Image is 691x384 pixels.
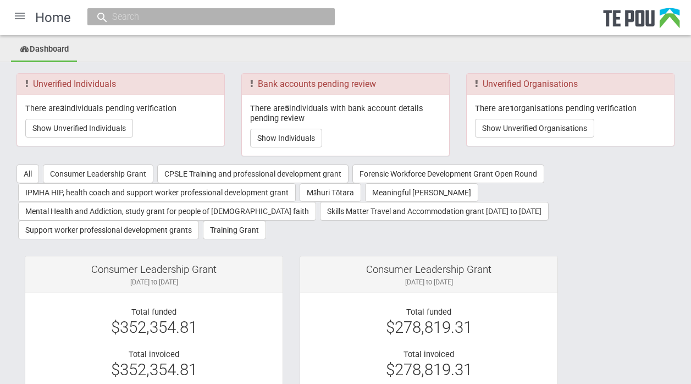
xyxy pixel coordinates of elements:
[43,164,153,183] button: Consumer Leadership Grant
[25,119,133,138] button: Show Unverified Individuals
[475,79,666,89] h3: Unverified Organisations
[18,221,199,239] button: Support worker professional development grants
[475,103,666,113] p: There are organisations pending verification
[352,164,544,183] button: Forensic Workforce Development Grant Open Round
[250,129,322,147] button: Show Individuals
[11,38,77,62] a: Dashboard
[34,365,274,375] div: $352,354.81
[16,164,39,183] button: All
[25,79,216,89] h3: Unverified Individuals
[203,221,266,239] button: Training Grant
[308,349,549,359] div: Total invoiced
[25,103,216,113] p: There are individuals pending verification
[34,265,274,275] div: Consumer Leadership Grant
[109,11,302,23] input: Search
[308,277,549,287] div: [DATE] to [DATE]
[18,183,296,202] button: IPMHA HIP, health coach and support worker professional development grant
[320,202,549,221] button: Skills Matter Travel and Accommodation grant [DATE] to [DATE]
[308,365,549,375] div: $278,819.31
[308,322,549,332] div: $278,819.31
[34,277,274,287] div: [DATE] to [DATE]
[510,103,514,113] b: 1
[60,103,64,113] b: 3
[34,322,274,332] div: $352,354.81
[308,307,549,317] div: Total funded
[18,202,316,221] button: Mental Health and Addiction, study grant for people of [DEMOGRAPHIC_DATA] faith
[34,307,274,317] div: Total funded
[157,164,349,183] button: CPSLE Training and professional development grant
[475,119,594,138] button: Show Unverified Organisations
[308,265,549,275] div: Consumer Leadership Grant
[250,79,441,89] h3: Bank accounts pending review
[365,183,478,202] button: Meaningful [PERSON_NAME]
[285,103,289,113] b: 5
[300,183,361,202] button: Māhuri Tōtara
[34,349,274,359] div: Total invoiced
[250,103,441,124] p: There are individuals with bank account details pending review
